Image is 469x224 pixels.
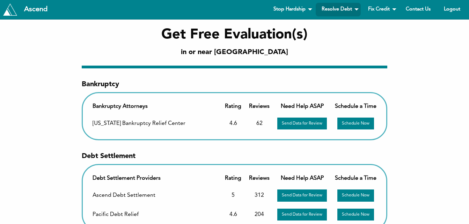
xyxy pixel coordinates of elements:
a: Stop Hardship [268,3,314,16]
button: Send Data for Review [277,189,327,201]
th: Reviews [246,99,273,114]
img: Tryascend.com [3,3,17,15]
h2: in or near [GEOGRAPHIC_DATA] [161,47,308,57]
button: Send Data for Review [277,209,327,221]
th: Need Help ASAP [274,171,331,186]
td: [US_STATE] Bankruptcy Relief Center [89,115,221,133]
td: 204 [246,206,273,224]
a: Tryascend.com Ascend [1,2,55,17]
th: Debt Settlement Providers [89,171,221,186]
a: Contact Us [400,3,437,16]
a: Schedule Now [337,118,374,129]
td: Ascend Debt Settlement [89,187,221,205]
button: Send Data for Review [277,118,327,129]
a: Resolve Debt [316,3,361,16]
a: Schedule Now [337,189,374,201]
th: Rating [221,171,245,186]
th: Reviews [246,171,273,186]
a: Fix Credit [362,3,398,16]
th: Schedule a Time [331,171,380,186]
td: Pacific Debt Relief [89,206,221,224]
a: Schedule Now [337,209,374,221]
div: Ascend [19,6,53,13]
th: Need Help ASAP [274,99,331,114]
td: 62 [246,115,273,133]
td: 5 [221,187,245,205]
div: Debt Settlement [82,151,387,161]
th: Bankruptcy Attorneys [89,99,221,114]
td: 4.6 [221,206,245,224]
h1: Get Free Evaluation(s) [161,25,308,45]
div: Bankruptcy [82,80,387,89]
th: Schedule a Time [331,99,380,114]
th: Rating [221,99,245,114]
a: Logout [438,3,466,16]
td: 4.6 [221,115,245,133]
td: 312 [246,187,273,205]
